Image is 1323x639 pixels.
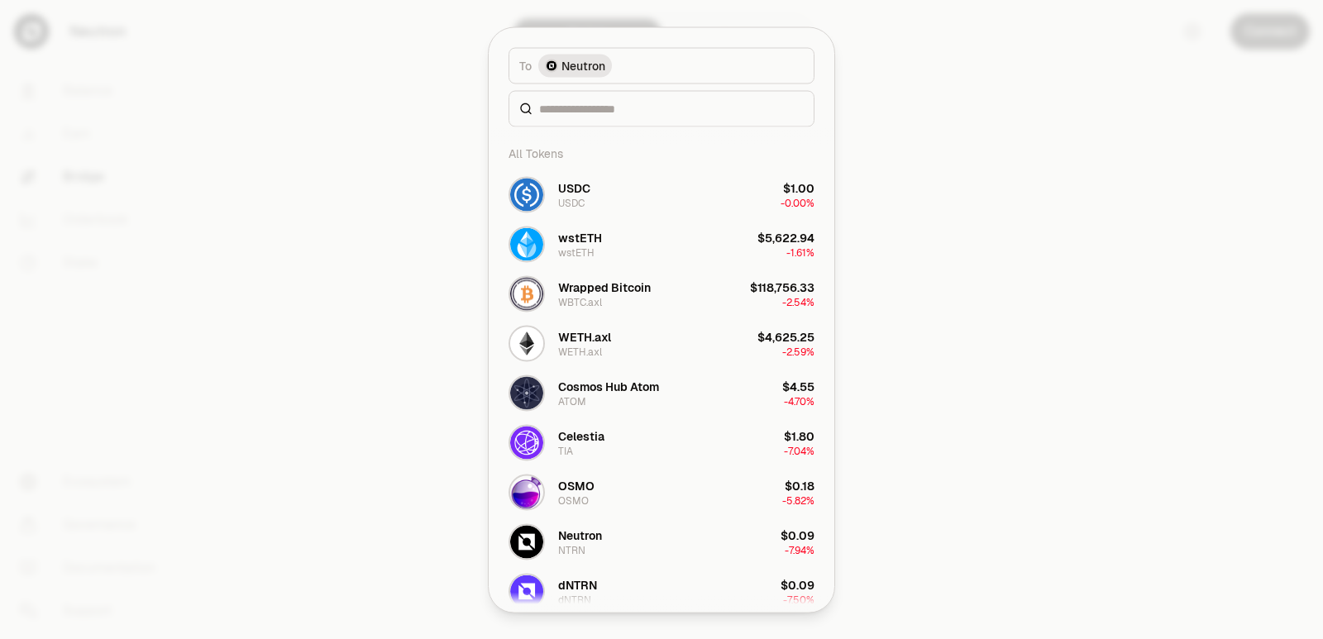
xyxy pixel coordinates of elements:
[499,417,824,467] button: TIA LogoCelestiaTIA$1.80-7.04%
[510,277,543,310] img: WBTC.axl Logo
[558,279,651,295] div: Wrapped Bitcoin
[519,57,532,74] span: To
[558,576,597,593] div: dNTRN
[499,467,824,517] button: OSMO LogoOSMOOSMO$0.18-5.82%
[750,279,814,295] div: $118,756.33
[510,376,543,409] img: ATOM Logo
[561,57,605,74] span: Neutron
[558,246,595,259] div: wstETH
[784,444,814,457] span: -7.04%
[781,576,814,593] div: $0.09
[757,328,814,345] div: $4,625.25
[558,427,604,444] div: Celestia
[510,178,543,211] img: USDC Logo
[545,59,558,72] img: Neutron Logo
[784,394,814,408] span: -4.70%
[499,136,824,169] div: All Tokens
[558,527,602,543] div: Neutron
[558,179,590,196] div: USDC
[781,196,814,209] span: -0.00%
[510,525,543,558] img: NTRN Logo
[782,378,814,394] div: $4.55
[782,345,814,358] span: -2.59%
[499,318,824,368] button: WETH.axl LogoWETH.axlWETH.axl$4,625.25-2.59%
[783,593,814,606] span: -7.50%
[786,246,814,259] span: -1.61%
[757,229,814,246] div: $5,622.94
[499,566,824,616] button: dNTRN LogodNTRNdNTRN$0.09-7.50%
[558,444,573,457] div: TIA
[781,527,814,543] div: $0.09
[558,593,591,606] div: dNTRN
[510,475,543,508] img: OSMO Logo
[558,378,659,394] div: Cosmos Hub Atom
[558,394,586,408] div: ATOM
[782,494,814,507] span: -5.82%
[510,426,543,459] img: TIA Logo
[558,543,585,556] div: NTRN
[558,477,595,494] div: OSMO
[499,269,824,318] button: WBTC.axl LogoWrapped BitcoinWBTC.axl$118,756.33-2.54%
[783,179,814,196] div: $1.00
[499,517,824,566] button: NTRN LogoNeutronNTRN$0.09-7.94%
[510,227,543,260] img: wstETH Logo
[785,543,814,556] span: -7.94%
[782,295,814,308] span: -2.54%
[499,219,824,269] button: wstETH LogowstETHwstETH$5,622.94-1.61%
[510,327,543,360] img: WETH.axl Logo
[499,368,824,417] button: ATOM LogoCosmos Hub AtomATOM$4.55-4.70%
[510,575,543,608] img: dNTRN Logo
[499,169,824,219] button: USDC LogoUSDCUSDC$1.00-0.00%
[558,345,602,358] div: WETH.axl
[558,328,611,345] div: WETH.axl
[558,295,602,308] div: WBTC.axl
[509,47,814,83] button: ToNeutron LogoNeutron
[558,196,585,209] div: USDC
[558,229,602,246] div: wstETH
[784,427,814,444] div: $1.80
[558,494,589,507] div: OSMO
[785,477,814,494] div: $0.18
